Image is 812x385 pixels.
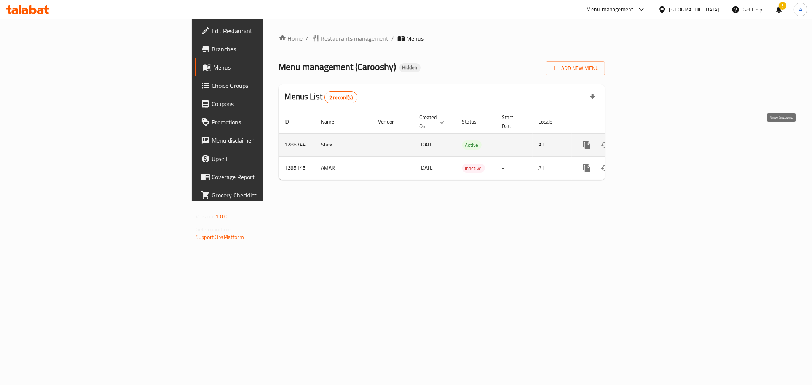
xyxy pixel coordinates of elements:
[315,133,372,156] td: Shex
[392,34,394,43] li: /
[496,156,533,180] td: -
[212,99,321,108] span: Coupons
[212,81,321,90] span: Choice Groups
[195,113,327,131] a: Promotions
[321,117,345,126] span: Name
[212,172,321,181] span: Coverage Report
[462,164,485,173] span: Inactive
[462,141,482,150] span: Active
[533,133,572,156] td: All
[669,5,719,14] div: [GEOGRAPHIC_DATA]
[399,64,421,71] span: Hidden
[195,150,327,168] a: Upsell
[213,63,321,72] span: Menus
[584,88,602,107] div: Export file
[195,22,327,40] a: Edit Restaurant
[552,64,599,73] span: Add New Menu
[407,34,424,43] span: Menus
[196,212,214,221] span: Version:
[195,76,327,95] a: Choice Groups
[324,91,357,103] div: Total records count
[321,34,389,43] span: Restaurants management
[462,117,487,126] span: Status
[285,91,357,103] h2: Menus List
[212,118,321,127] span: Promotions
[420,113,447,131] span: Created On
[196,232,244,242] a: Support.OpsPlatform
[285,117,299,126] span: ID
[195,58,327,76] a: Menus
[533,156,572,180] td: All
[546,61,605,75] button: Add New Menu
[279,110,657,180] table: enhanced table
[596,159,614,177] button: Change Status
[212,154,321,163] span: Upsell
[596,136,614,154] button: Change Status
[420,163,435,173] span: [DATE]
[578,159,596,177] button: more
[279,34,605,43] nav: breadcrumb
[799,5,802,14] span: A
[279,58,396,75] span: Menu management ( Carooshy )
[196,224,231,234] span: Get support on:
[420,140,435,150] span: [DATE]
[578,136,596,154] button: more
[195,186,327,204] a: Grocery Checklist
[195,95,327,113] a: Coupons
[195,131,327,150] a: Menu disclaimer
[312,34,389,43] a: Restaurants management
[212,191,321,200] span: Grocery Checklist
[315,156,372,180] td: AMAR
[195,168,327,186] a: Coverage Report
[496,133,533,156] td: -
[572,110,657,134] th: Actions
[195,40,327,58] a: Branches
[212,136,321,145] span: Menu disclaimer
[212,26,321,35] span: Edit Restaurant
[462,140,482,150] div: Active
[212,45,321,54] span: Branches
[587,5,633,14] div: Menu-management
[325,94,357,101] span: 2 record(s)
[215,212,227,221] span: 1.0.0
[399,63,421,72] div: Hidden
[378,117,404,126] span: Vendor
[539,117,563,126] span: Locale
[502,113,523,131] span: Start Date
